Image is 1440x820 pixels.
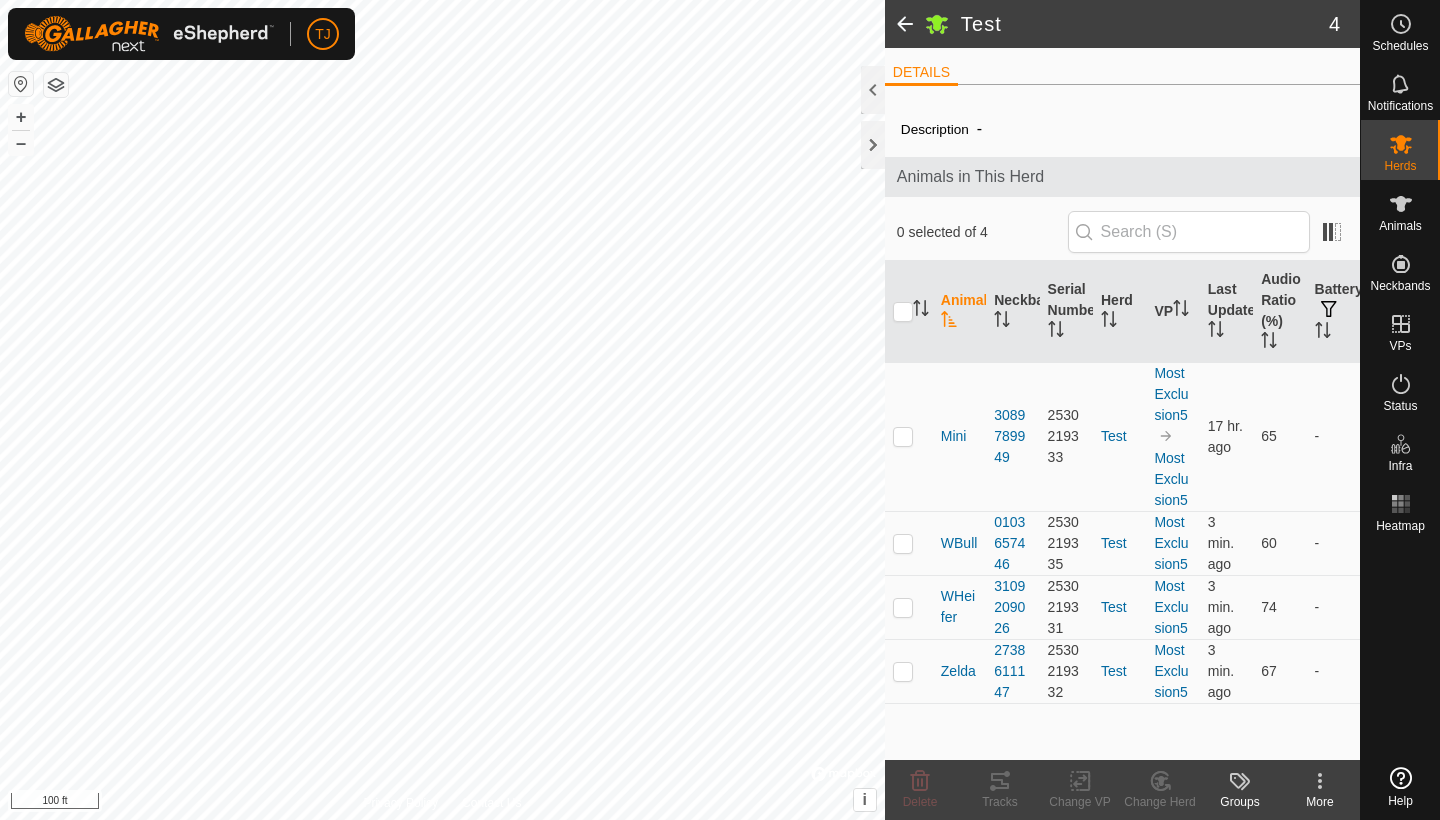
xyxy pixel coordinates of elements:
td: - [1307,639,1360,703]
p-sorticon: Activate to sort [994,314,1010,330]
th: VP [1146,261,1199,363]
span: VPs [1389,340,1411,352]
input: Search (S) [1068,211,1310,253]
button: i [854,789,876,811]
span: i [863,791,867,808]
th: Neckband [986,261,1039,363]
span: 67 [1261,663,1277,679]
p-sorticon: Activate to sort [1208,324,1224,340]
span: Animals in This Herd [897,165,1348,189]
th: Audio Ratio (%) [1253,261,1306,363]
th: Battery [1307,261,1360,363]
p-sorticon: Activate to sort [941,314,957,330]
th: Serial Number [1040,261,1093,363]
span: 4 [1329,9,1340,39]
div: 3089789949 [994,405,1031,468]
span: WHeifer [941,586,978,628]
span: Animals [1379,220,1422,232]
div: 2738611147 [994,640,1031,703]
a: MostExclusion5 [1154,642,1188,700]
div: Test [1101,597,1138,618]
button: + [9,105,33,129]
div: 2530219331 [1048,576,1085,639]
a: MostExclusion5 [1154,514,1188,572]
div: 2530219335 [1048,512,1085,575]
div: 3109209026 [994,576,1031,639]
span: TJ [315,24,331,45]
div: Test [1101,661,1138,682]
div: 0103657446 [994,512,1031,575]
span: WBull [941,533,978,554]
a: MostExclusion5 [1154,365,1188,423]
span: - [969,112,990,145]
span: Sep 26, 2025 at 8:00 PM [1208,418,1243,455]
img: Gallagher Logo [24,16,274,52]
p-sorticon: Activate to sort [1173,303,1189,319]
td: - [1307,575,1360,639]
button: Reset Map [9,72,33,96]
a: MostExclusion5 [1154,578,1188,636]
span: Infra [1388,460,1412,472]
h2: Test [961,12,1329,36]
div: Change Herd [1120,793,1200,811]
div: Tracks [960,793,1040,811]
span: Sep 27, 2025 at 1:30 PM [1208,642,1234,700]
span: 74 [1261,599,1277,615]
div: Groups [1200,793,1280,811]
a: Contact Us [462,794,521,812]
a: MostExclusion5 [1154,450,1188,508]
span: Notifications [1368,100,1433,112]
img: to [1158,428,1174,444]
span: Heatmap [1376,520,1425,532]
p-sorticon: Activate to sort [1101,314,1117,330]
p-sorticon: Activate to sort [1048,324,1064,340]
a: Help [1361,759,1440,815]
div: 2530219332 [1048,640,1085,703]
span: Help [1388,795,1413,807]
span: Neckbands [1370,280,1430,292]
label: Description [901,122,969,137]
span: Mini [941,426,967,447]
button: Map Layers [44,73,68,97]
div: More [1280,793,1360,811]
span: Zelda [941,661,976,682]
th: Last Updated [1200,261,1253,363]
span: 65 [1261,428,1277,444]
span: 60 [1261,535,1277,551]
li: DETAILS [885,62,958,86]
span: Sep 27, 2025 at 1:30 PM [1208,578,1234,636]
p-sorticon: Activate to sort [1261,335,1277,351]
button: – [9,131,33,155]
span: 0 selected of 4 [897,222,1068,243]
span: Schedules [1372,40,1428,52]
span: Herds [1384,160,1416,172]
p-sorticon: Activate to sort [913,303,929,319]
th: Herd [1093,261,1146,363]
div: Test [1101,426,1138,447]
th: Animal [933,261,986,363]
span: Sep 27, 2025 at 1:30 PM [1208,514,1234,572]
td: - [1307,362,1360,511]
td: - [1307,511,1360,575]
div: Test [1101,533,1138,554]
p-sorticon: Activate to sort [1315,325,1331,341]
span: Delete [903,795,938,809]
a: Privacy Policy [363,794,438,812]
span: Status [1383,400,1417,412]
div: 2530219333 [1048,405,1085,468]
div: Change VP [1040,793,1120,811]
